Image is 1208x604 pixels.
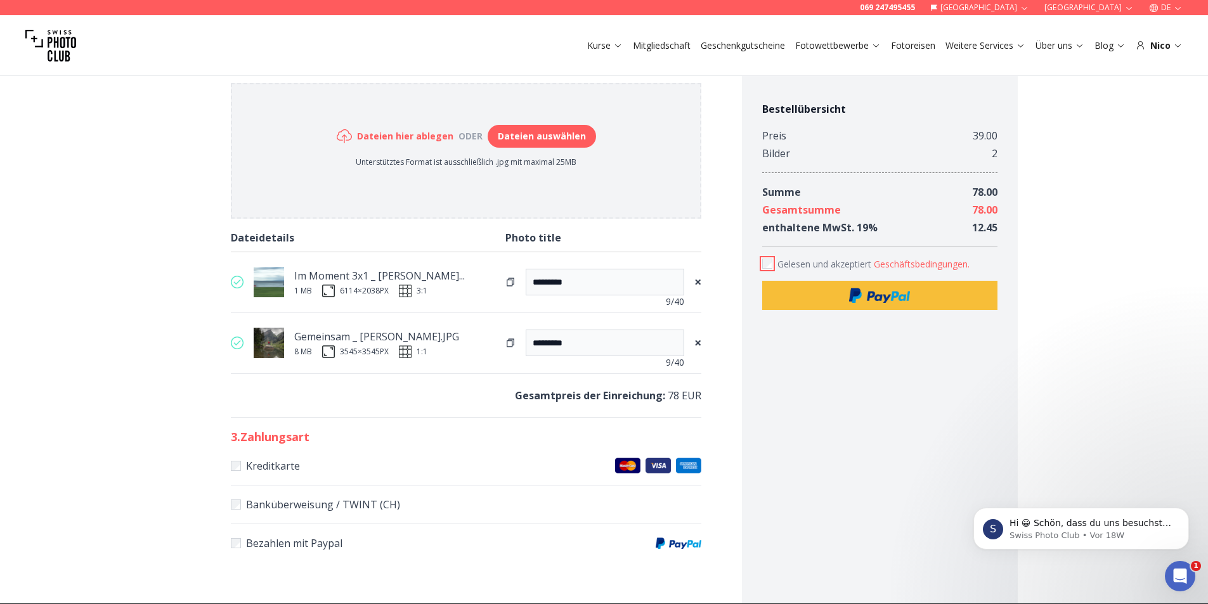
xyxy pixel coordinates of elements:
button: Kurse [582,37,628,55]
input: Bezahlen mit PaypalPaypal [231,538,241,548]
span: 78.00 [972,185,997,199]
h2: 3 . Zahlungsart [231,428,701,446]
div: 3545 × 3545 PX [340,347,389,357]
h4: Bestellübersicht [762,101,997,117]
iframe: Intercom live chat [1165,561,1195,591]
span: 1:1 [417,347,427,357]
img: thumb [254,328,284,358]
img: valid [231,276,244,288]
a: Geschenkgutscheine [701,39,785,52]
span: × [694,273,701,291]
div: 6114 × 2038 PX [340,286,389,296]
div: Im Moment 3x1 _ [PERSON_NAME]... [294,267,465,285]
img: valid [231,337,244,349]
button: Blog [1089,37,1131,55]
img: Master Cards [615,458,640,473]
a: Fotoreisen [891,39,935,52]
label: Bezahlen mit Paypal [231,534,701,552]
h6: Dateien hier ablegen [357,130,453,143]
img: ratio [399,285,412,297]
a: Kurse [587,39,623,52]
div: Summe [762,183,801,201]
a: Mitgliedschaft [633,39,691,52]
button: Über uns [1030,37,1089,55]
img: ratio [399,345,412,358]
span: 12.45 [972,221,997,235]
img: size [322,285,335,297]
button: Fotowettbewerbe [790,37,886,55]
img: thumb [254,267,284,297]
span: 9 /40 [666,295,684,308]
div: 2 [992,145,997,162]
span: Gelesen und akzeptiert [777,258,874,270]
button: Mitgliedschaft [628,37,696,55]
div: Nico [1136,39,1183,52]
a: Fotowettbewerbe [795,39,881,52]
div: Preis [762,127,786,145]
span: 9 /40 [666,356,684,369]
div: Dateidetails [231,229,505,247]
div: oder [453,130,488,143]
span: 1 [1191,561,1201,571]
button: Fotoreisen [886,37,940,55]
button: Weitere Services [940,37,1030,55]
input: Banküberweisung / TWINT (CH) [231,499,241,510]
button: Geschenkgutscheine [696,37,790,55]
p: 78 EUR [231,387,701,404]
b: Gesamtpreis der Einreichung : [515,389,665,402]
span: 3:1 [417,286,427,296]
button: Accept termsGelesen und akzeptiert [874,258,970,271]
div: 8 MB [294,347,312,357]
img: size [322,345,335,358]
div: 39.00 [973,127,997,145]
span: 78.00 [972,203,997,217]
img: Visa [646,458,671,473]
img: Paypal [848,288,911,303]
iframe: Intercom notifications Nachricht [954,481,1208,570]
button: Paypal [762,281,997,310]
input: KreditkarteMaster CardsVisaAmerican Express [231,461,241,471]
div: enthaltene MwSt. 19 % [762,219,878,236]
button: Dateien auswählen [488,125,596,148]
a: Über uns [1036,39,1084,52]
div: Gesamtsumme [762,201,841,219]
span: × [694,334,701,352]
p: Unterstütztes Format ist ausschließlich .jpg mit maximal 25MB [337,157,596,167]
label: Banküberweisung / TWINT (CH) [231,496,701,513]
img: Swiss photo club [25,20,76,71]
a: 069 247495455 [860,3,915,13]
div: Bilder [762,145,790,162]
a: Weitere Services [945,39,1025,52]
a: Blog [1094,39,1126,52]
label: Kreditkarte [231,457,701,475]
div: 1 MB [294,286,312,296]
div: Gemeinsam _ [PERSON_NAME].JPG [294,328,459,345]
img: American Express [676,458,701,473]
div: Photo title [505,229,701,247]
img: Paypal [656,537,701,549]
input: Accept terms [762,259,772,269]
